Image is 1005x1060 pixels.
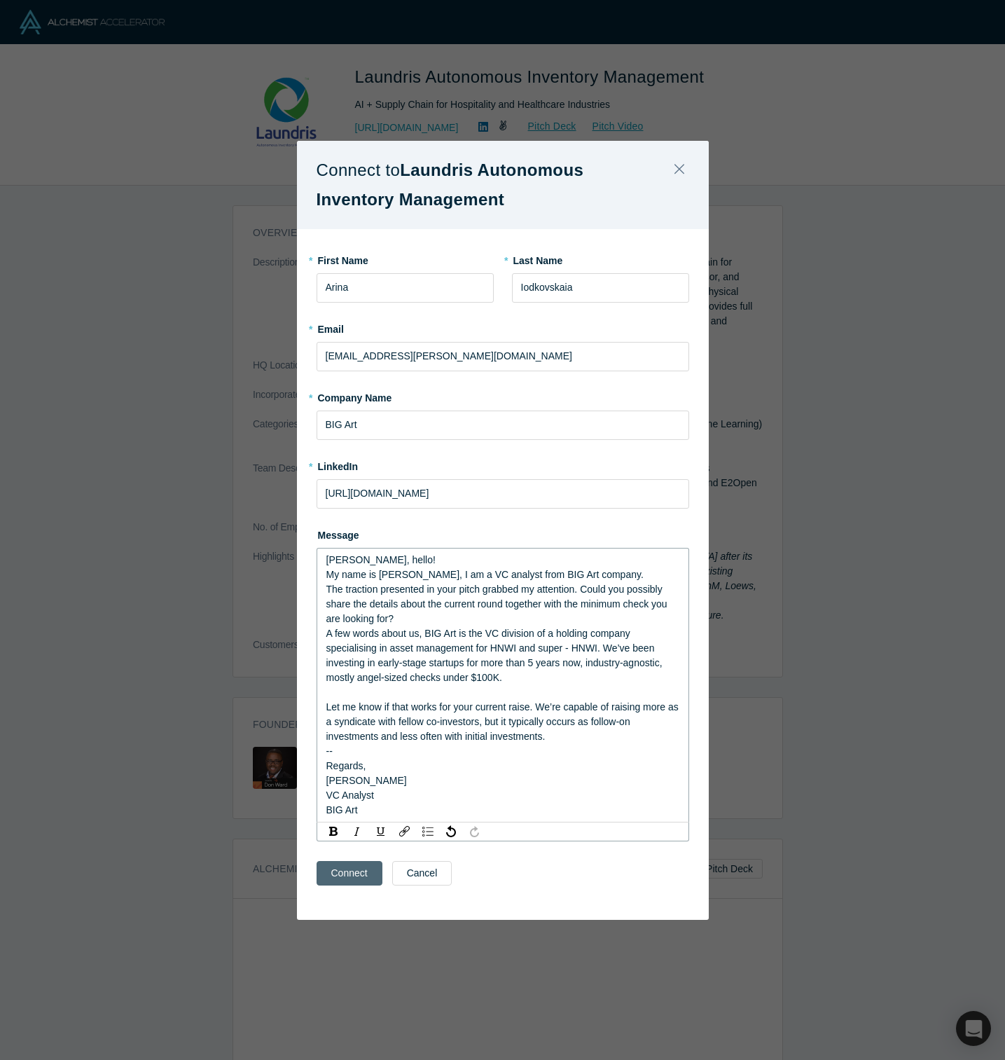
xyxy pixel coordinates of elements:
[396,825,413,839] div: Link
[317,317,689,337] label: Email
[393,825,416,839] div: rdw-link-control
[466,825,483,839] div: Redo
[348,825,366,839] div: Italic
[326,701,681,742] span: Let me know if that works for your current raise. We’re capable of raising more as a syndicate wi...
[317,861,382,886] button: Connect
[322,825,393,839] div: rdw-inline-control
[665,156,694,186] button: Close
[512,249,689,268] label: Last Name
[326,804,358,815] span: BIG Art
[416,825,440,839] div: rdw-list-control
[326,584,670,624] span: The traction presented in your pitch grabbed my attention. Could you possibly share the details a...
[326,628,665,683] span: A few words about us, BIG Art is the VC division of a holding company specialising in asset manag...
[392,861,452,886] button: Cancel
[443,825,460,839] div: Undo
[326,553,680,818] div: rdw-editor
[326,775,407,786] span: [PERSON_NAME]
[317,523,689,543] label: Message
[372,825,390,839] div: Underline
[326,554,436,565] span: [PERSON_NAME], hello!
[317,822,689,841] div: rdw-toolbar
[317,455,359,474] label: LinkedIn
[317,386,689,406] label: Company Name
[440,825,486,839] div: rdw-history-control
[419,825,437,839] div: Unordered
[317,160,584,209] b: Laundris Autonomous Inventory Management
[326,745,333,757] span: --
[317,156,689,214] h1: Connect to
[317,548,689,822] div: rdw-wrapper
[325,825,342,839] div: Bold
[326,569,644,580] span: My name is [PERSON_NAME], I am a VC analyst from BIG Art company.
[326,790,374,801] span: VC Analyst
[317,249,494,268] label: First Name
[326,760,366,771] span: Regards,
